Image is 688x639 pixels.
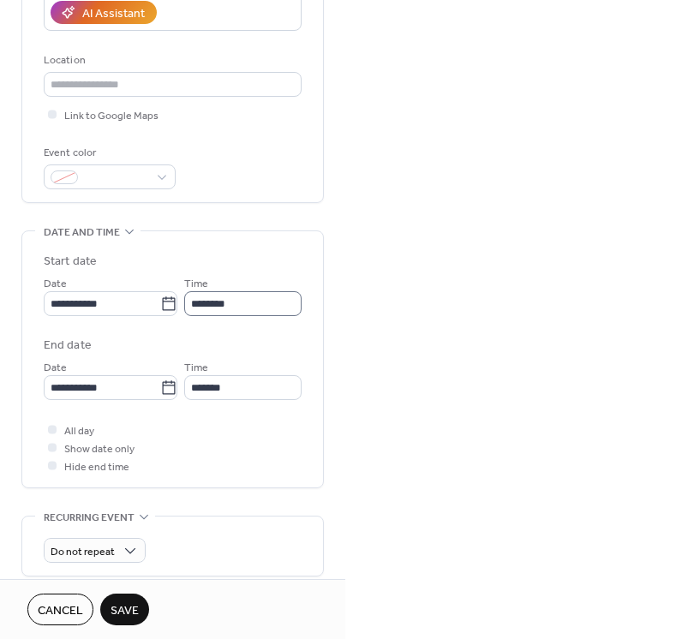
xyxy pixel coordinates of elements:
[64,422,94,440] span: All day
[44,144,172,162] div: Event color
[44,224,120,242] span: Date and time
[64,440,135,458] span: Show date only
[38,602,83,620] span: Cancel
[44,253,97,271] div: Start date
[44,275,67,293] span: Date
[51,1,157,24] button: AI Assistant
[51,542,115,562] span: Do not repeat
[82,5,145,23] div: AI Assistant
[44,51,298,69] div: Location
[64,107,159,125] span: Link to Google Maps
[44,337,92,355] div: End date
[184,359,208,377] span: Time
[100,594,149,625] button: Save
[44,359,67,377] span: Date
[44,509,135,527] span: Recurring event
[184,275,208,293] span: Time
[64,458,129,476] span: Hide end time
[111,602,139,620] span: Save
[27,594,93,625] button: Cancel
